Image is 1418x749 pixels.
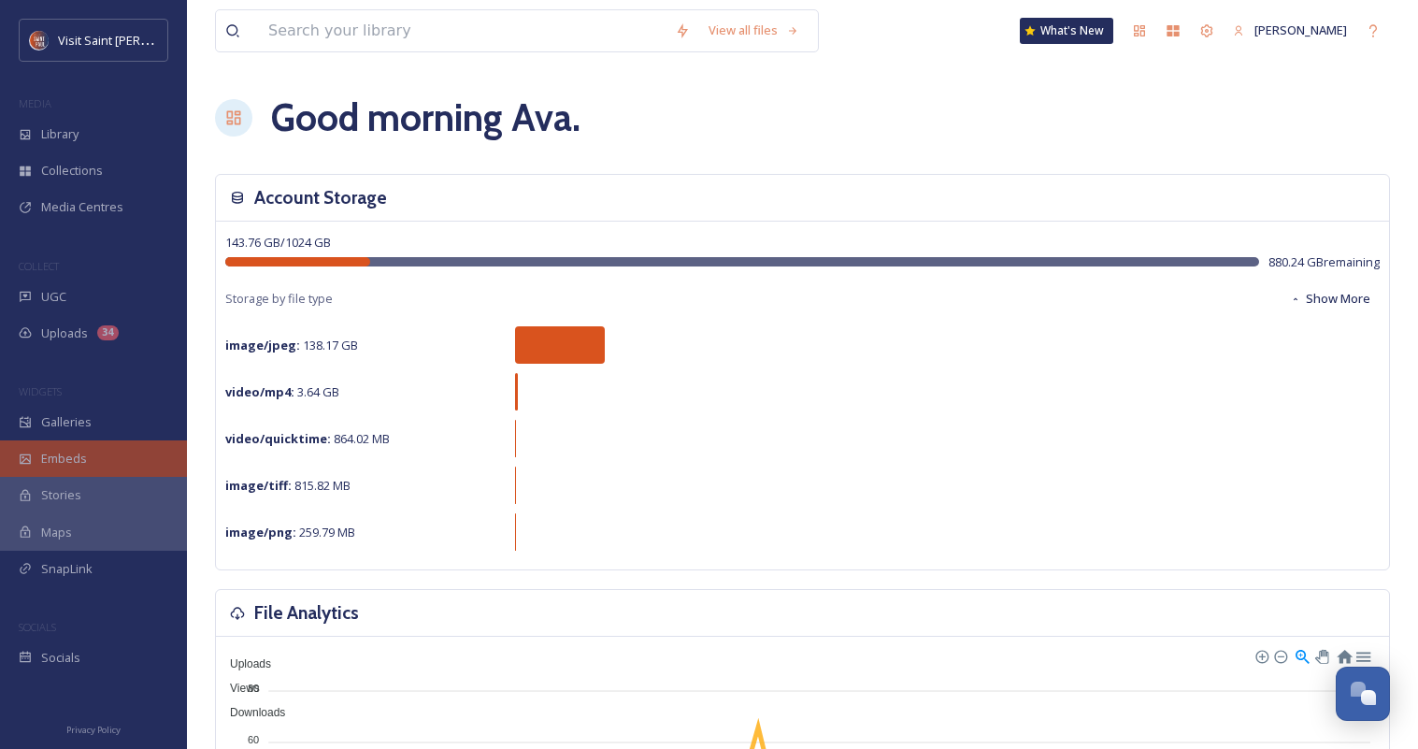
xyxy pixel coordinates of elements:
[1268,253,1380,271] span: 880.24 GB remaining
[225,337,358,353] span: 138.17 GB
[225,477,351,494] span: 815.82 MB
[225,430,331,447] strong: video/quicktime :
[225,383,339,400] span: 3.64 GB
[19,96,51,110] span: MEDIA
[259,10,666,51] input: Search your library
[1336,647,1352,663] div: Reset Zoom
[41,324,88,342] span: Uploads
[41,486,81,504] span: Stories
[58,31,208,49] span: Visit Saint [PERSON_NAME]
[225,477,292,494] strong: image/tiff :
[225,524,296,540] strong: image/png :
[1224,12,1356,49] a: [PERSON_NAME]
[30,31,49,50] img: Visit%20Saint%20Paul%20Updated%20Profile%20Image.jpg
[1254,22,1347,38] span: [PERSON_NAME]
[41,649,80,667] span: Socials
[1281,281,1380,317] button: Show More
[19,384,62,398] span: WIDGETS
[19,620,56,634] span: SOCIALS
[66,724,121,736] span: Privacy Policy
[1020,18,1113,44] a: What's New
[41,413,92,431] span: Galleries
[1254,649,1268,662] div: Zoom In
[271,90,580,146] h1: Good morning Ava .
[1354,647,1370,663] div: Menu
[248,734,259,745] tspan: 60
[225,430,390,447] span: 864.02 MB
[225,290,333,308] span: Storage by file type
[41,450,87,468] span: Embeds
[1273,649,1286,662] div: Zoom Out
[254,184,387,211] h3: Account Storage
[41,198,123,216] span: Media Centres
[1336,667,1390,721] button: Open Chat
[41,162,103,180] span: Collections
[699,12,809,49] a: View all files
[1294,647,1310,663] div: Selection Zoom
[41,560,93,578] span: SnapLink
[216,682,260,695] span: Views
[1315,650,1326,661] div: Panning
[225,383,294,400] strong: video/mp4 :
[66,717,121,740] a: Privacy Policy
[41,288,66,306] span: UGC
[19,259,59,273] span: COLLECT
[41,125,79,143] span: Library
[41,524,72,541] span: Maps
[97,325,119,340] div: 34
[254,599,359,627] h3: File Analytics
[216,706,285,719] span: Downloads
[216,657,271,670] span: Uploads
[225,524,355,540] span: 259.79 MB
[248,683,259,694] tspan: 80
[225,337,300,353] strong: image/jpeg :
[225,234,331,251] span: 143.76 GB / 1024 GB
